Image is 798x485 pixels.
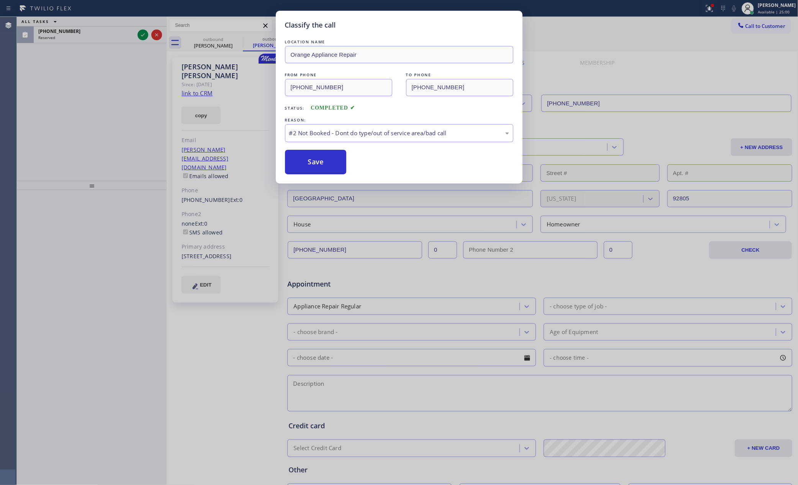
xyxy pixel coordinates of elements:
[285,38,513,46] div: LOCATION NAME
[289,129,509,138] div: #2 Not Booked - Dont do type/out of service area/bad call
[406,79,513,96] input: To phone
[285,105,305,111] span: Status:
[285,150,347,174] button: Save
[311,105,355,111] span: COMPLETED
[285,71,392,79] div: FROM PHONE
[285,20,336,30] h5: Classify the call
[285,116,513,124] div: REASON:
[285,79,392,96] input: From phone
[406,71,513,79] div: TO PHONE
